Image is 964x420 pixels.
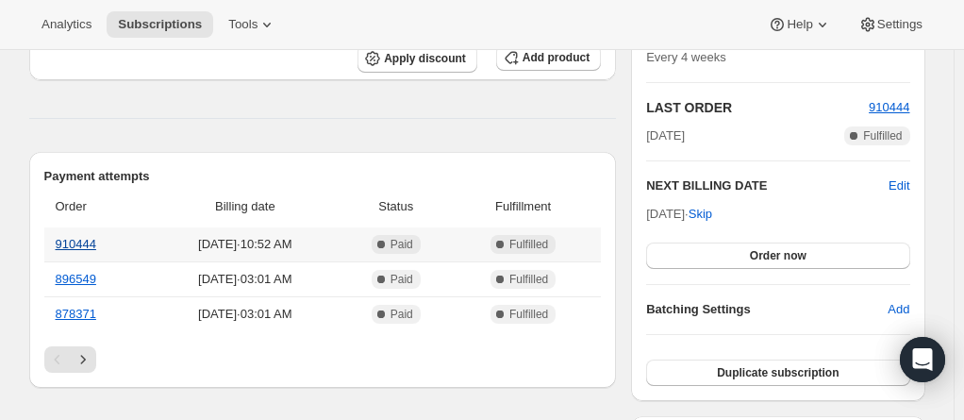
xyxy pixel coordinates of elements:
button: Analytics [30,11,103,38]
span: [DATE] · [646,207,712,221]
span: Status [346,197,445,216]
span: Billing date [155,197,335,216]
h2: NEXT BILLING DATE [646,176,889,195]
h2: Payment attempts [44,167,602,186]
span: Fulfilled [509,307,548,322]
span: Fulfillment [457,197,590,216]
button: Next [70,346,96,373]
h2: LAST ORDER [646,98,869,117]
span: Help [787,17,812,32]
button: Tools [217,11,288,38]
span: Duplicate subscription [717,365,839,380]
span: Fulfilled [863,128,902,143]
a: 896549 [56,272,96,286]
span: Fulfilled [509,237,548,252]
a: 910444 [869,100,909,114]
span: Analytics [42,17,91,32]
span: Apply discount [384,51,466,66]
a: 878371 [56,307,96,321]
span: [DATE] · 03:01 AM [155,270,335,289]
span: Paid [391,272,413,287]
span: Add [888,300,909,319]
span: Fulfilled [509,272,548,287]
button: Subscriptions [107,11,213,38]
button: Skip [677,199,723,229]
button: Help [756,11,842,38]
span: [DATE] · 10:52 AM [155,235,335,254]
button: Duplicate subscription [646,360,909,386]
button: 910444 [869,98,909,117]
nav: Pagination [44,346,602,373]
span: Paid [391,237,413,252]
a: 910444 [56,237,96,251]
span: Paid [391,307,413,322]
button: Edit [889,176,909,195]
button: Settings [847,11,934,38]
span: Subscriptions [118,17,202,32]
span: Add product [523,50,590,65]
button: Apply discount [357,44,477,73]
button: Order now [646,243,909,269]
span: Tools [228,17,258,32]
span: [DATE] · 03:01 AM [155,305,335,324]
button: Add [876,294,921,325]
div: Open Intercom Messenger [900,337,945,382]
span: Skip [689,205,712,224]
button: Add product [496,44,601,71]
span: [DATE] [646,126,685,145]
th: Order [44,186,150,227]
span: Order now [750,248,806,263]
span: Settings [877,17,922,32]
h6: Batching Settings [646,300,888,319]
span: Every 4 weeks [646,50,726,64]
